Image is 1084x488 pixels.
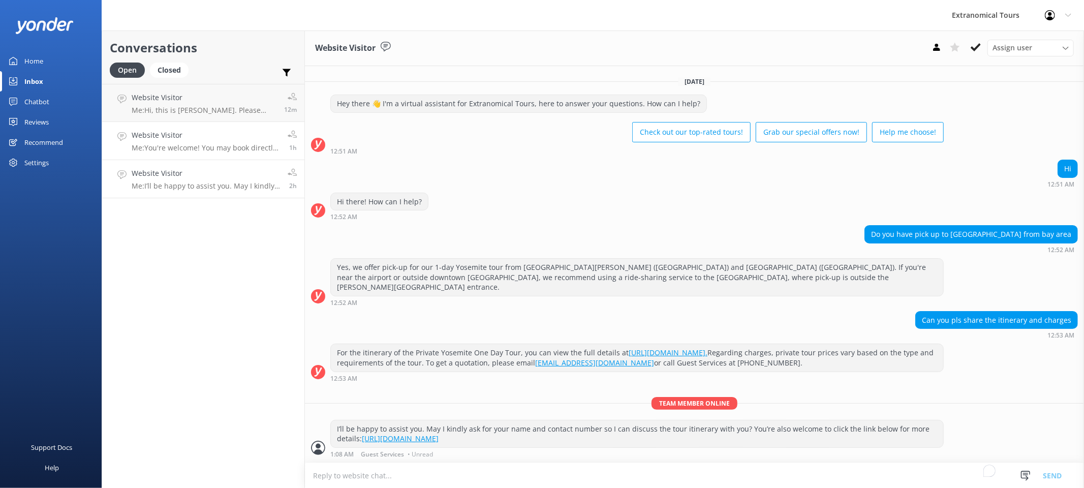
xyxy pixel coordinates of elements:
[132,92,276,103] h4: Website Visitor
[110,63,145,78] div: Open
[1047,247,1074,253] strong: 12:52 AM
[330,148,357,155] strong: 12:51 AM
[993,42,1032,53] span: Assign user
[24,51,43,71] div: Home
[102,84,304,122] a: Website VisitorMe:Hi, this is [PERSON_NAME]. Please provide your booking reference number and ema...
[132,106,276,115] p: Me: Hi, this is [PERSON_NAME]. Please provide your booking reference number and email address. I'...
[330,450,944,457] div: Aug 29 2025 10:08am (UTC -07:00) America/Tijuana
[110,64,150,75] a: Open
[629,348,707,357] a: [URL][DOMAIN_NAME].
[865,226,1077,243] div: Do you have pick up to [GEOGRAPHIC_DATA] from bay area
[102,122,304,160] a: Website VisitorMe:You're welcome! You may book directly with us and receive an exclusive discount...
[132,168,280,179] h4: Website Visitor
[289,181,297,190] span: Aug 29 2025 10:08am (UTC -07:00) America/Tijuana
[150,63,189,78] div: Closed
[1058,160,1077,177] div: Hi
[756,122,867,142] button: Grab our special offers now!
[678,77,710,86] span: [DATE]
[915,331,1078,339] div: Aug 29 2025 09:53am (UTC -07:00) America/Tijuana
[916,312,1077,329] div: Can you pls share the itinerary and charges
[24,132,63,152] div: Recommend
[362,434,439,443] a: [URL][DOMAIN_NAME]
[24,71,43,91] div: Inbox
[330,299,944,306] div: Aug 29 2025 09:52am (UTC -07:00) America/Tijuana
[284,105,297,114] span: Aug 29 2025 12:50pm (UTC -07:00) America/Tijuana
[32,437,73,457] div: Support Docs
[330,213,428,220] div: Aug 29 2025 09:52am (UTC -07:00) America/Tijuana
[45,457,59,478] div: Help
[408,451,433,457] span: • Unread
[330,147,944,155] div: Aug 29 2025 09:51am (UTC -07:00) America/Tijuana
[15,17,74,34] img: yonder-white-logo.png
[330,300,357,306] strong: 12:52 AM
[330,451,354,457] strong: 1:08 AM
[361,451,404,457] span: Guest Services
[331,95,706,112] div: Hey there 👋 I'm a virtual assistant for Extranomical Tours, here to answer your questions. How ca...
[1047,180,1078,188] div: Aug 29 2025 09:51am (UTC -07:00) America/Tijuana
[331,420,943,447] div: I’ll be happy to assist you. May I kindly ask for your name and contact number so I can discuss t...
[331,193,428,210] div: Hi there! How can I help?
[315,42,376,55] h3: Website Visitor
[330,375,944,382] div: Aug 29 2025 09:53am (UTC -07:00) America/Tijuana
[1047,181,1074,188] strong: 12:51 AM
[289,143,297,152] span: Aug 29 2025 11:40am (UTC -07:00) America/Tijuana
[330,214,357,220] strong: 12:52 AM
[132,130,280,141] h4: Website Visitor
[132,143,280,152] p: Me: You're welcome! You may book directly with us and receive an exclusive discount. Just reply w...
[987,40,1074,56] div: Assign User
[132,181,280,191] p: Me: I’ll be happy to assist you. May I kindly ask for your name and contact number so I can discu...
[872,122,944,142] button: Help me choose!
[102,160,304,198] a: Website VisitorMe:I’ll be happy to assist you. May I kindly ask for your name and contact number ...
[632,122,751,142] button: Check out our top-rated tours!
[110,38,297,57] h2: Conversations
[24,152,49,173] div: Settings
[150,64,194,75] a: Closed
[24,112,49,132] div: Reviews
[330,376,357,382] strong: 12:53 AM
[305,463,1084,488] textarea: To enrich screen reader interactions, please activate Accessibility in Grammarly extension settings
[24,91,49,112] div: Chatbot
[864,246,1078,253] div: Aug 29 2025 09:52am (UTC -07:00) America/Tijuana
[1047,332,1074,339] strong: 12:53 AM
[535,358,654,368] a: [EMAIL_ADDRESS][DOMAIN_NAME]
[331,344,943,371] div: For the itinerary of the Private Yosemite One Day Tour, you can view the full details at Regardin...
[652,397,737,410] span: Team member online
[331,259,943,296] div: Yes, we offer pick-up for our 1-day Yosemite tour from [GEOGRAPHIC_DATA][PERSON_NAME] ([GEOGRAPHI...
